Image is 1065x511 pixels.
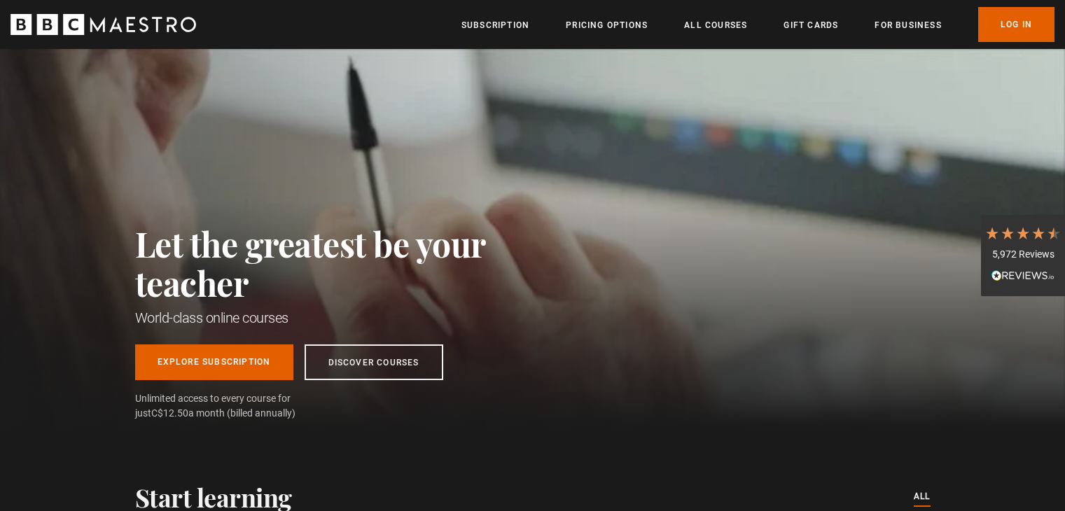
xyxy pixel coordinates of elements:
img: REVIEWS.io [991,270,1054,280]
a: Explore Subscription [135,344,293,380]
div: 5,972 Reviews [984,248,1061,262]
svg: BBC Maestro [11,14,196,35]
div: Read All Reviews [984,269,1061,286]
nav: Primary [461,7,1054,42]
div: 4.7 Stars [984,225,1061,241]
span: Unlimited access to every course for just a month (billed annually) [135,391,324,421]
span: C$12.50 [151,407,188,419]
a: Subscription [461,18,529,32]
h1: World-class online courses [135,308,548,328]
a: Pricing Options [566,18,648,32]
a: Discover Courses [305,344,443,380]
a: Gift Cards [784,18,838,32]
a: All Courses [684,18,747,32]
a: For business [875,18,941,32]
h2: Let the greatest be your teacher [135,224,548,302]
a: Log In [978,7,1054,42]
div: 5,972 ReviewsRead All Reviews [981,215,1065,296]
